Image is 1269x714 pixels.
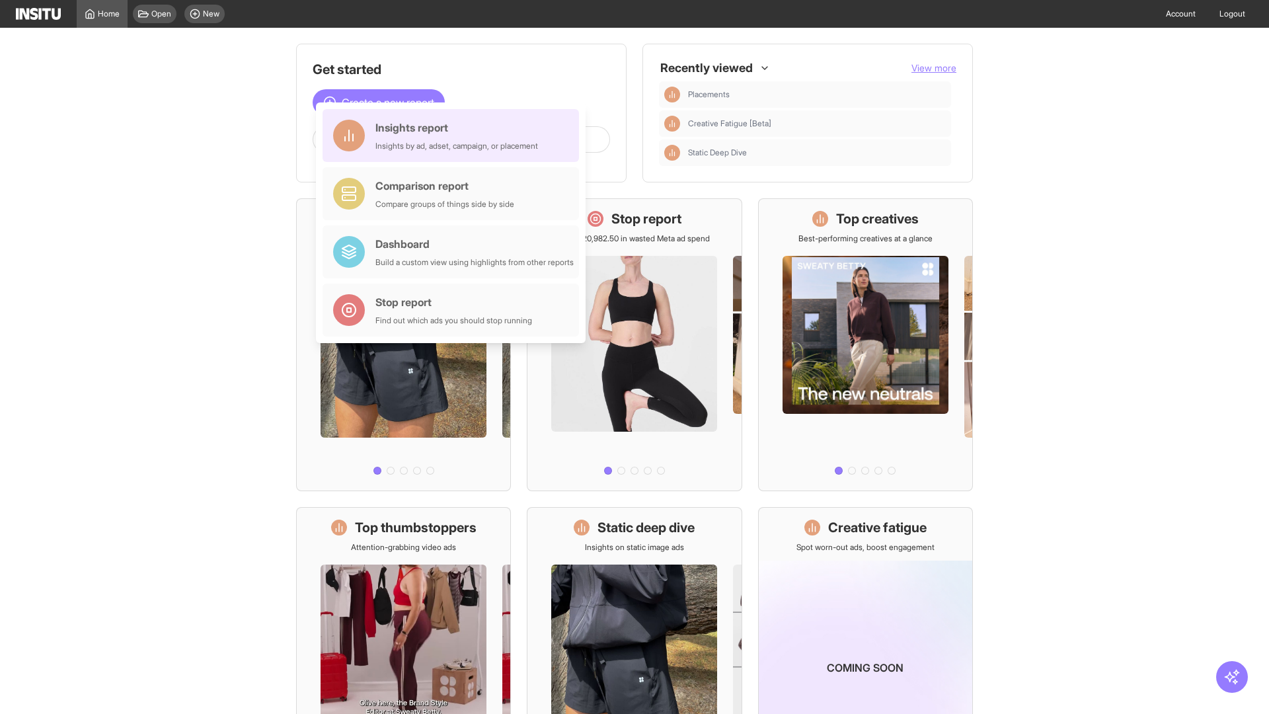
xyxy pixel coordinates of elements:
[375,199,514,210] div: Compare groups of things side by side
[558,233,710,244] p: Save £20,982.50 in wasted Meta ad spend
[351,542,456,553] p: Attention-grabbing video ads
[355,518,477,537] h1: Top thumbstoppers
[375,257,574,268] div: Build a custom view using highlights from other reports
[203,9,219,19] span: New
[151,9,171,19] span: Open
[688,147,946,158] span: Static Deep Dive
[375,294,532,310] div: Stop report
[313,60,610,79] h1: Get started
[911,62,956,73] span: View more
[98,9,120,19] span: Home
[375,315,532,326] div: Find out which ads you should stop running
[664,145,680,161] div: Insights
[296,198,511,491] a: What's live nowSee all active ads instantly
[798,233,933,244] p: Best-performing creatives at a glance
[688,89,730,100] span: Placements
[758,198,973,491] a: Top creativesBest-performing creatives at a glance
[585,542,684,553] p: Insights on static image ads
[688,118,771,129] span: Creative Fatigue [Beta]
[611,210,681,228] h1: Stop report
[597,518,695,537] h1: Static deep dive
[836,210,919,228] h1: Top creatives
[375,141,538,151] div: Insights by ad, adset, campaign, or placement
[375,178,514,194] div: Comparison report
[375,236,574,252] div: Dashboard
[688,89,946,100] span: Placements
[375,120,538,136] div: Insights report
[688,147,747,158] span: Static Deep Dive
[16,8,61,20] img: Logo
[911,61,956,75] button: View more
[664,87,680,102] div: Insights
[688,118,946,129] span: Creative Fatigue [Beta]
[527,198,742,491] a: Stop reportSave £20,982.50 in wasted Meta ad spend
[664,116,680,132] div: Insights
[313,89,445,116] button: Create a new report
[342,95,434,110] span: Create a new report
